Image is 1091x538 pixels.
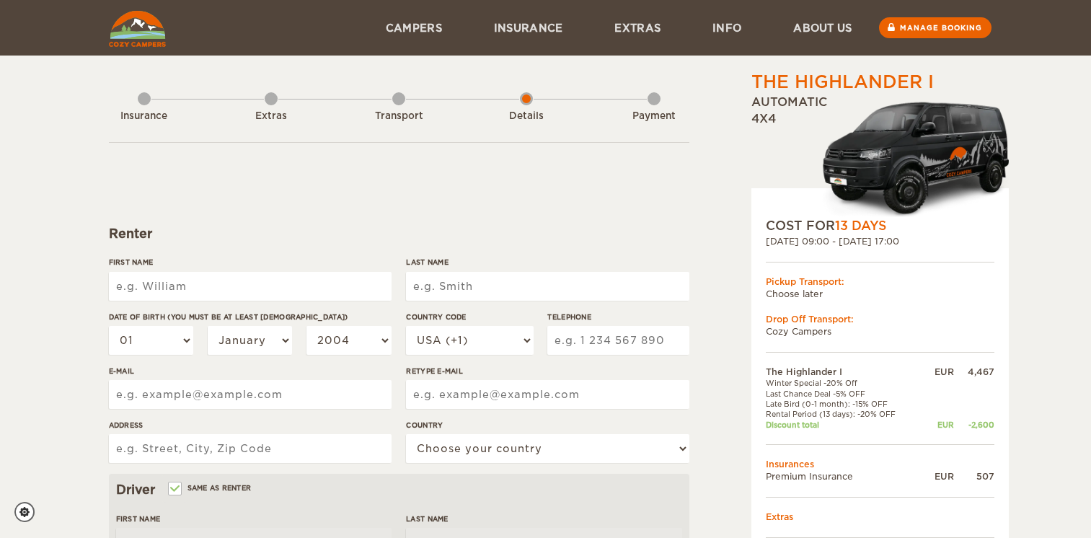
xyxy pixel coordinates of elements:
td: The Highlander I [766,366,922,378]
div: Details [487,110,566,123]
div: 4,467 [954,366,994,378]
div: Driver [116,481,682,498]
div: EUR [922,366,953,378]
td: Discount total [766,420,922,430]
td: Choose later [766,288,994,300]
div: -2,600 [954,420,994,430]
label: Address [109,420,392,431]
td: Rental Period (13 days): -20% OFF [766,409,922,419]
input: e.g. Smith [406,272,689,301]
div: Transport [359,110,438,123]
img: Cozy-3.png [809,99,1009,217]
td: Extras [766,511,994,523]
label: Country [406,420,689,431]
a: Cookie settings [14,502,44,522]
div: Extras [231,110,311,123]
div: EUR [922,470,953,482]
div: Pickup Transport: [766,275,994,288]
input: e.g. William [109,272,392,301]
td: Premium Insurance [766,470,922,482]
label: First Name [116,513,392,524]
div: Drop Off Transport: [766,313,994,325]
label: Same as renter [169,481,252,495]
div: [DATE] 09:00 - [DATE] 17:00 [766,235,994,247]
img: Cozy Campers [109,11,166,47]
label: Last Name [406,513,681,524]
label: First Name [109,257,392,268]
input: e.g. example@example.com [406,380,689,409]
div: The Highlander I [751,70,934,94]
div: COST FOR [766,217,994,234]
label: Date of birth (You must be at least [DEMOGRAPHIC_DATA]) [109,312,392,322]
label: Telephone [547,312,689,322]
div: 507 [954,470,994,482]
input: e.g. 1 234 567 890 [547,326,689,355]
div: Insurance [105,110,184,123]
div: Automatic 4x4 [751,94,1009,217]
td: Last Chance Deal -5% OFF [766,389,922,399]
label: E-mail [109,366,392,376]
a: Manage booking [879,17,991,38]
label: Retype E-mail [406,366,689,376]
div: Renter [109,225,689,242]
div: EUR [922,420,953,430]
td: Late Bird (0-1 month): -15% OFF [766,399,922,409]
td: Winter Special -20% Off [766,378,922,388]
span: 13 Days [835,219,886,233]
label: Last Name [406,257,689,268]
label: Country Code [406,312,533,322]
td: Insurances [766,458,994,470]
input: e.g. example@example.com [109,380,392,409]
div: Payment [614,110,694,123]
input: e.g. Street, City, Zip Code [109,434,392,463]
input: Same as renter [169,485,179,495]
td: Cozy Campers [766,325,994,338]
